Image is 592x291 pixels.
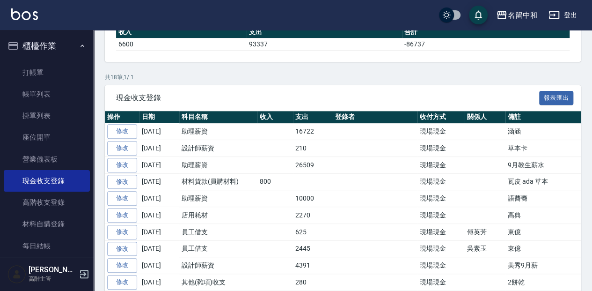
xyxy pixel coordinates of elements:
td: 4391 [293,257,333,274]
button: 櫃檯作業 [4,34,90,58]
td: 16722 [293,123,333,140]
th: 關係人 [465,111,505,123]
td: 店用耗材 [179,207,257,224]
p: 共 18 筆, 1 / 1 [105,73,581,82]
td: [DATE] [139,274,179,291]
td: 現場現金 [417,224,465,240]
td: [DATE] [139,157,179,173]
a: 每日結帳 [4,235,90,257]
td: 2270 [293,207,333,224]
td: 現場現金 [417,123,465,140]
a: 修改 [107,242,137,256]
a: 修改 [107,175,137,189]
span: 現金收支登錄 [116,93,539,103]
td: 材料貨款(員購材料) [179,173,257,190]
td: 員工借支 [179,224,257,240]
p: 高階主管 [29,275,76,283]
td: 助理薪資 [179,190,257,207]
td: 現場現金 [417,173,465,190]
img: Logo [11,8,38,20]
a: 材料自購登錄 [4,213,90,235]
a: 排班表 [4,257,90,278]
td: 設計師薪資 [179,257,257,274]
td: -86737 [402,38,570,50]
th: 收付方式 [417,111,465,123]
a: 修改 [107,258,137,273]
td: 現場現金 [417,157,465,173]
a: 座位開單 [4,127,90,148]
th: 收入 [116,26,247,38]
td: [DATE] [139,240,179,257]
td: 10000 [293,190,333,207]
a: 營業儀表板 [4,149,90,170]
td: 現場現金 [417,190,465,207]
a: 報表匯出 [539,93,574,102]
td: [DATE] [139,190,179,207]
td: 800 [257,173,293,190]
a: 打帳單 [4,62,90,83]
th: 支出 [247,26,402,38]
a: 修改 [107,191,137,206]
td: 設計師薪資 [179,140,257,157]
td: [DATE] [139,257,179,274]
td: 現場現金 [417,207,465,224]
h5: [PERSON_NAME] [29,265,76,275]
th: 科目名稱 [179,111,257,123]
td: [DATE] [139,140,179,157]
a: 修改 [107,208,137,223]
button: 報表匯出 [539,91,574,105]
td: 員工借支 [179,240,257,257]
a: 現金收支登錄 [4,170,90,192]
td: 210 [293,140,333,157]
td: [DATE] [139,207,179,224]
div: 名留中和 [507,9,537,21]
th: 收入 [257,111,293,123]
td: 傅英芳 [465,224,505,240]
td: 2445 [293,240,333,257]
a: 帳單列表 [4,83,90,105]
a: 修改 [107,275,137,290]
td: 助理薪資 [179,123,257,140]
a: 修改 [107,124,137,139]
td: 現場現金 [417,257,465,274]
a: 修改 [107,141,137,156]
td: 現場現金 [417,274,465,291]
td: [DATE] [139,123,179,140]
th: 合計 [402,26,570,38]
td: [DATE] [139,224,179,240]
td: [DATE] [139,173,179,190]
th: 登錄者 [333,111,417,123]
td: 93337 [247,38,402,50]
a: 高階收支登錄 [4,192,90,213]
button: save [469,6,488,24]
td: 現場現金 [417,140,465,157]
button: 名留中和 [492,6,541,25]
td: 6600 [116,38,247,50]
td: 助理薪資 [179,157,257,173]
th: 日期 [139,111,179,123]
th: 支出 [293,111,333,123]
td: 現場現金 [417,240,465,257]
th: 操作 [105,111,139,123]
td: 26509 [293,157,333,173]
button: 登出 [545,7,581,24]
td: 其他(雜項)收支 [179,274,257,291]
a: 掛單列表 [4,105,90,127]
img: Person [7,265,26,284]
td: 280 [293,274,333,291]
a: 修改 [107,225,137,239]
td: 625 [293,224,333,240]
a: 修改 [107,158,137,172]
td: 吳素玉 [465,240,505,257]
